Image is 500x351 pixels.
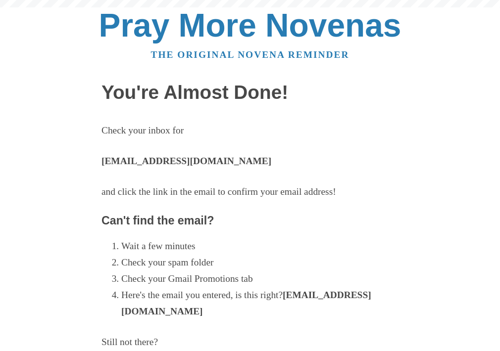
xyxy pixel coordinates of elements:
[101,334,399,351] p: Still not there?
[101,184,399,200] p: and click the link in the email to confirm your email address!
[121,287,399,320] li: Here's the email you entered, is this right?
[101,156,271,166] strong: [EMAIL_ADDRESS][DOMAIN_NAME]
[99,7,401,44] a: Pray More Novenas
[101,123,399,139] p: Check your inbox for
[151,49,350,60] a: The original novena reminder
[121,290,371,316] strong: [EMAIL_ADDRESS][DOMAIN_NAME]
[101,215,399,227] h3: Can't find the email?
[121,271,399,287] li: Check your Gmail Promotions tab
[121,238,399,255] li: Wait a few minutes
[101,82,399,103] h1: You're Almost Done!
[121,255,399,271] li: Check your spam folder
